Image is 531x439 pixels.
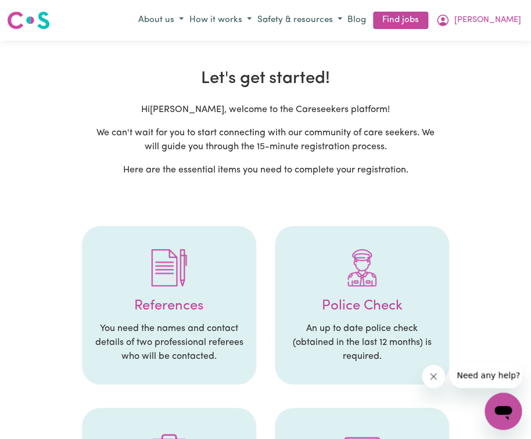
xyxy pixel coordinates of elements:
iframe: Close message [422,365,445,388]
button: How it works [186,11,254,30]
iframe: Button to launch messaging window [485,393,522,430]
p: An up to date police check (obtained in the last 12 months) is required. [286,322,437,364]
h4: Police Check [286,298,437,315]
button: About us [135,11,186,30]
button: Safety & resources [254,11,345,30]
button: My Account [433,10,524,30]
p: Here are the essential items you need to complete your registration. [88,163,443,177]
p: Hi [PERSON_NAME] , welcome to the Careseekers platform! [88,103,443,117]
a: Find jobs [373,12,428,30]
iframe: Message from company [450,362,522,388]
p: We can't wait for you to start connecting with our community of care seekers. We will guide you t... [88,126,443,154]
a: Careseekers logo [7,7,50,34]
a: Blog [345,12,368,30]
p: You need the names and contact details of two professional referees who will be contacted. [94,322,245,364]
h2: Let's get started! [51,69,480,89]
span: [PERSON_NAME] [454,14,521,27]
h4: References [94,298,245,315]
img: Careseekers logo [7,10,50,31]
